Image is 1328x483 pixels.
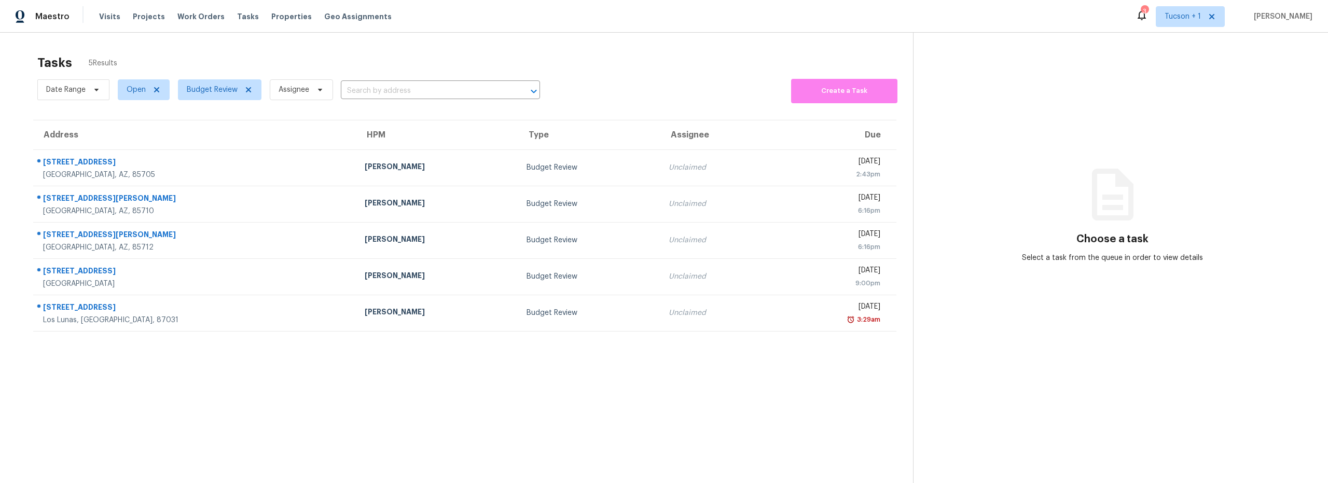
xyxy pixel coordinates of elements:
[527,199,652,209] div: Budget Review
[43,170,348,180] div: [GEOGRAPHIC_DATA], AZ, 85705
[356,120,518,149] th: HPM
[782,205,880,216] div: 6:16pm
[782,156,880,169] div: [DATE]
[324,11,392,22] span: Geo Assignments
[133,11,165,22] span: Projects
[43,229,348,242] div: [STREET_ADDRESS][PERSON_NAME]
[847,314,855,325] img: Overdue Alarm Icon
[43,193,348,206] div: [STREET_ADDRESS][PERSON_NAME]
[33,120,356,149] th: Address
[782,265,880,278] div: [DATE]
[279,85,309,95] span: Assignee
[43,266,348,279] div: [STREET_ADDRESS]
[782,169,880,180] div: 2:43pm
[271,11,312,22] span: Properties
[660,120,774,149] th: Assignee
[46,85,86,95] span: Date Range
[527,162,652,173] div: Budget Review
[1076,234,1149,244] h3: Choose a task
[365,198,510,211] div: [PERSON_NAME]
[43,302,348,315] div: [STREET_ADDRESS]
[782,229,880,242] div: [DATE]
[365,270,510,283] div: [PERSON_NAME]
[127,85,146,95] span: Open
[669,235,766,245] div: Unclaimed
[89,58,117,68] span: 5 Results
[518,120,660,149] th: Type
[365,234,510,247] div: [PERSON_NAME]
[782,242,880,252] div: 6:16pm
[99,11,120,22] span: Visits
[782,278,880,288] div: 9:00pm
[669,308,766,318] div: Unclaimed
[782,301,880,314] div: [DATE]
[669,199,766,209] div: Unclaimed
[782,192,880,205] div: [DATE]
[187,85,238,95] span: Budget Review
[855,314,880,325] div: 3:29am
[341,83,511,99] input: Search by address
[1250,11,1312,22] span: [PERSON_NAME]
[35,11,70,22] span: Maestro
[237,13,259,20] span: Tasks
[774,120,896,149] th: Due
[365,161,510,174] div: [PERSON_NAME]
[1013,253,1212,263] div: Select a task from the queue in order to view details
[1165,11,1201,22] span: Tucson + 1
[527,271,652,282] div: Budget Review
[669,162,766,173] div: Unclaimed
[43,279,348,289] div: [GEOGRAPHIC_DATA]
[43,242,348,253] div: [GEOGRAPHIC_DATA], AZ, 85712
[796,85,892,97] span: Create a Task
[43,315,348,325] div: Los Lunas, [GEOGRAPHIC_DATA], 87031
[365,307,510,320] div: [PERSON_NAME]
[177,11,225,22] span: Work Orders
[791,79,897,103] button: Create a Task
[43,206,348,216] div: [GEOGRAPHIC_DATA], AZ, 85710
[527,308,652,318] div: Budget Review
[37,58,72,68] h2: Tasks
[527,84,541,99] button: Open
[1141,6,1148,17] div: 3
[43,157,348,170] div: [STREET_ADDRESS]
[527,235,652,245] div: Budget Review
[669,271,766,282] div: Unclaimed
